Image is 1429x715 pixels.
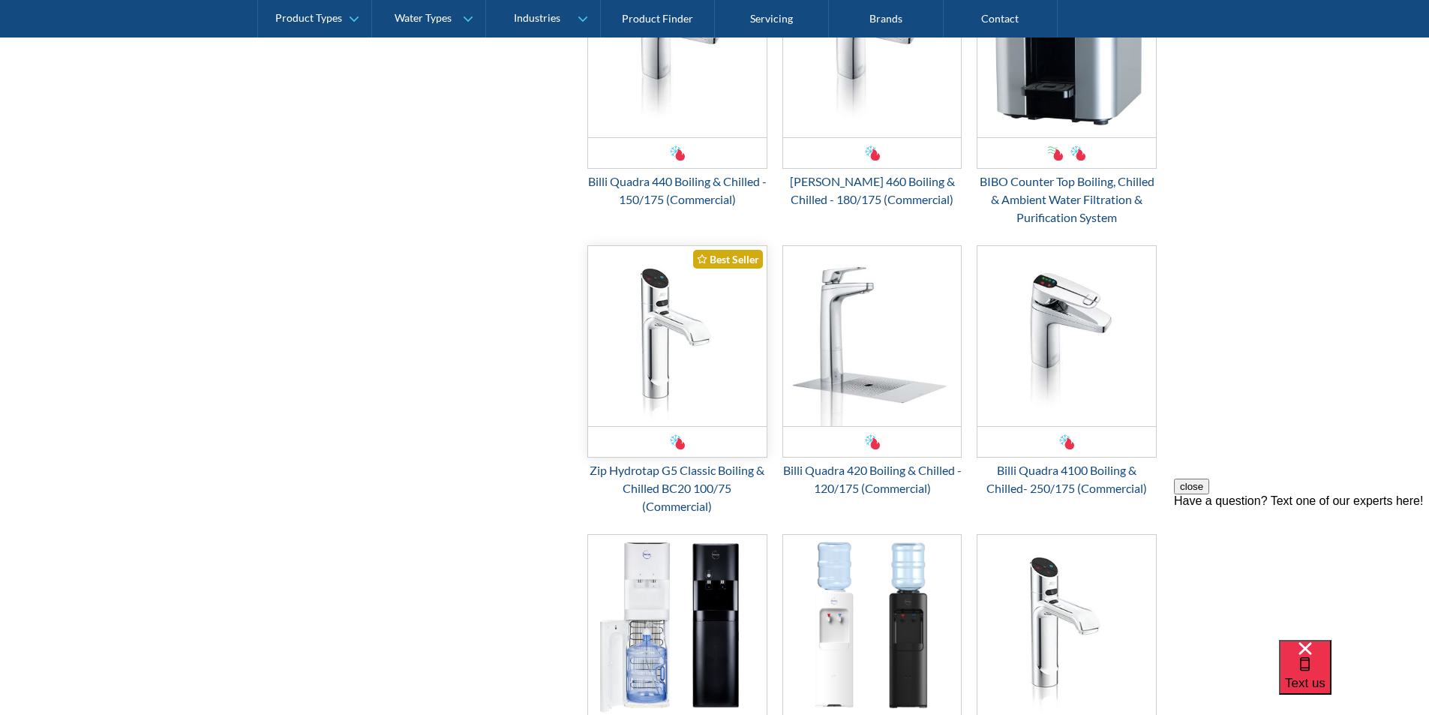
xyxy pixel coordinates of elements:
img: Billi Quadra 4100 Boiling & Chilled- 250/175 (Commercial) [977,246,1156,426]
a: Billi Quadra 4100 Boiling & Chilled- 250/175 (Commercial)Billi Quadra 4100 Boiling & Chilled- 250... [977,245,1157,497]
div: Industries [514,12,560,25]
iframe: podium webchat widget bubble [1279,640,1429,715]
div: Water Types [395,12,452,25]
div: [PERSON_NAME] 460 Boiling & Chilled - 180/175 (Commercial) [782,173,962,209]
div: Best Seller [693,250,763,269]
div: Zip Hydrotap G5 Classic Boiling & Chilled BC20 100/75 (Commercial) [587,461,767,515]
a: Zip Hydrotap G5 Classic Boiling & Chilled BC20 100/75 (Commercial) Best SellerZip Hydrotap G5 Cla... [587,245,767,515]
div: Billi Quadra 4100 Boiling & Chilled- 250/175 (Commercial) [977,461,1157,497]
img: Billi Quadra 420 Boiling & Chilled - 120/175 (Commercial) [783,246,962,426]
div: Product Types [275,12,342,25]
img: Zip Hydrotap G5 Classic Boiling & Chilled BC60 160/175 (Commercial) [977,535,1156,715]
img: Zip Hydrotap G5 Classic Boiling & Chilled BC20 100/75 (Commercial) [588,246,767,426]
a: Billi Quadra 420 Boiling & Chilled - 120/175 (Commercial)Billi Quadra 420 Boiling & Chilled - 120... [782,245,962,497]
img: NEW Waterlux Top Filled Bottled Water Cooler, Chilled & Hot Floor Standing - B26CH [783,535,962,715]
img: New Waterlux Bottom Load Water Cooler Hot & Chilled Floor Standing BL25 HC [588,535,767,715]
iframe: podium webchat widget prompt [1174,479,1429,659]
div: Billi Quadra 420 Boiling & Chilled - 120/175 (Commercial) [782,461,962,497]
div: BIBO Counter Top Boiling, Chilled & Ambient Water Filtration & Purification System [977,173,1157,227]
div: Billi Quadra 440 Boiling & Chilled - 150/175 (Commercial) [587,173,767,209]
